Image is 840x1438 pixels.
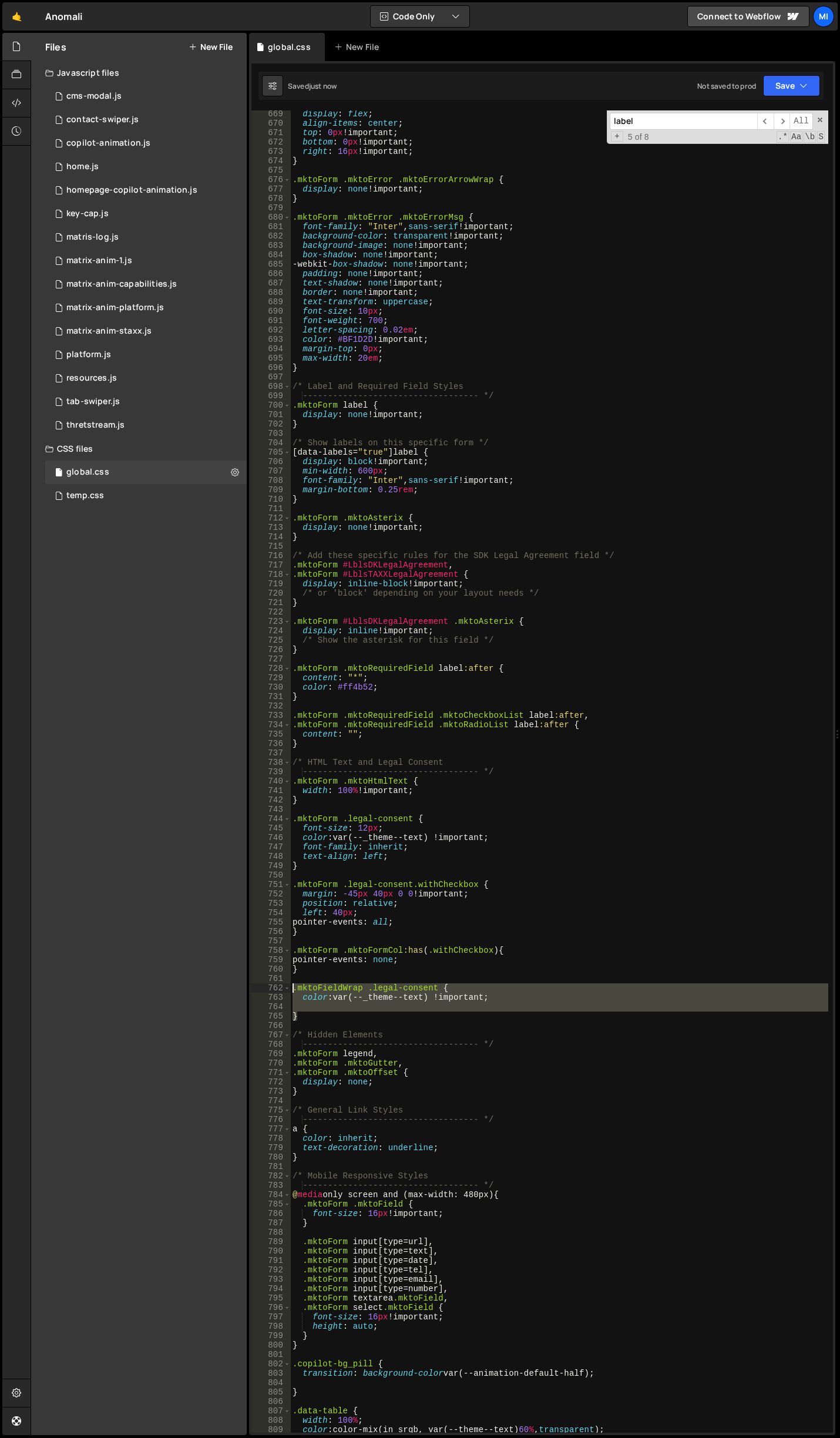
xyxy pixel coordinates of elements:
[251,1162,291,1171] div: 781
[251,795,291,805] div: 742
[251,532,291,542] div: 714
[251,231,291,241] div: 682
[251,1134,291,1143] div: 778
[31,437,247,461] div: CSS files
[45,249,247,273] div: 15093/44468.js
[251,1247,291,1256] div: 790
[251,908,291,918] div: 754
[268,41,311,53] div: global.css
[251,316,291,325] div: 691
[251,899,291,908] div: 753
[251,166,291,175] div: 675
[251,1397,291,1406] div: 806
[66,279,177,290] div: matrix-anim-capabilities.js
[251,711,291,720] div: 733
[251,758,291,767] div: 738
[251,852,291,861] div: 748
[66,162,99,172] div: home.js
[251,1124,291,1134] div: 777
[45,202,247,226] div: 15093/44488.js
[251,701,291,711] div: 732
[66,209,109,219] div: key-cap.js
[251,730,291,739] div: 735
[251,297,291,307] div: 689
[251,617,291,626] div: 723
[774,113,790,130] span: ​
[251,1359,291,1369] div: 802
[45,85,247,108] div: 15093/42609.js
[251,1284,291,1293] div: 794
[251,805,291,814] div: 743
[371,6,469,27] button: Code Only
[251,1002,291,1012] div: 764
[251,927,291,936] div: 756
[251,1096,291,1106] div: 774
[45,461,247,484] div: 15093/39455.css
[251,936,291,946] div: 757
[251,871,291,880] div: 750
[251,1200,291,1209] div: 785
[45,41,66,53] h2: Files
[45,367,247,390] div: 15093/44705.js
[251,1181,291,1190] div: 783
[251,504,291,513] div: 711
[251,1059,291,1068] div: 770
[251,1275,291,1284] div: 793
[251,993,291,1002] div: 763
[251,1425,291,1434] div: 809
[251,1387,291,1397] div: 805
[251,194,291,203] div: 678
[251,1030,291,1040] div: 767
[66,256,132,266] div: matrix-anim-1.js
[251,1312,291,1322] div: 797
[251,119,291,128] div: 670
[611,131,623,142] span: Toggle Replace mode
[251,918,291,927] div: 755
[251,654,291,664] div: 727
[66,326,152,337] div: matrix-anim-staxx.js
[45,414,247,437] div: 15093/42555.js
[251,1416,291,1425] div: 808
[66,490,104,501] div: temp.css
[251,1153,291,1162] div: 780
[45,296,247,320] div: 15093/44547.js
[251,946,291,955] div: 758
[251,1303,291,1312] div: 796
[66,350,111,360] div: platform.js
[45,484,247,508] div: 15093/41680.css
[697,81,756,91] div: Not saved to prod
[251,1106,291,1115] div: 775
[251,1012,291,1021] div: 765
[251,213,291,222] div: 680
[623,132,654,142] span: 5 of 8
[251,1228,291,1237] div: 788
[251,720,291,730] div: 734
[789,113,813,130] span: Alt-Enter
[251,636,291,645] div: 725
[251,429,291,438] div: 703
[251,579,291,589] div: 719
[251,1237,291,1247] div: 789
[251,410,291,419] div: 701
[251,476,291,485] div: 708
[45,9,82,23] div: Anomali
[251,222,291,231] div: 681
[66,373,117,384] div: resources.js
[251,175,291,184] div: 676
[251,325,291,335] div: 692
[817,131,825,143] span: Search In Selection
[251,382,291,391] div: 698
[251,748,291,758] div: 737
[251,1218,291,1228] div: 787
[251,589,291,598] div: 720
[251,1378,291,1387] div: 804
[251,965,291,974] div: 760
[251,880,291,889] div: 751
[777,131,789,143] span: RegExp Search
[66,232,119,243] div: matris-log.js
[251,1143,291,1153] div: 779
[251,1068,291,1077] div: 771
[251,288,291,297] div: 688
[251,128,291,137] div: 671
[251,814,291,824] div: 744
